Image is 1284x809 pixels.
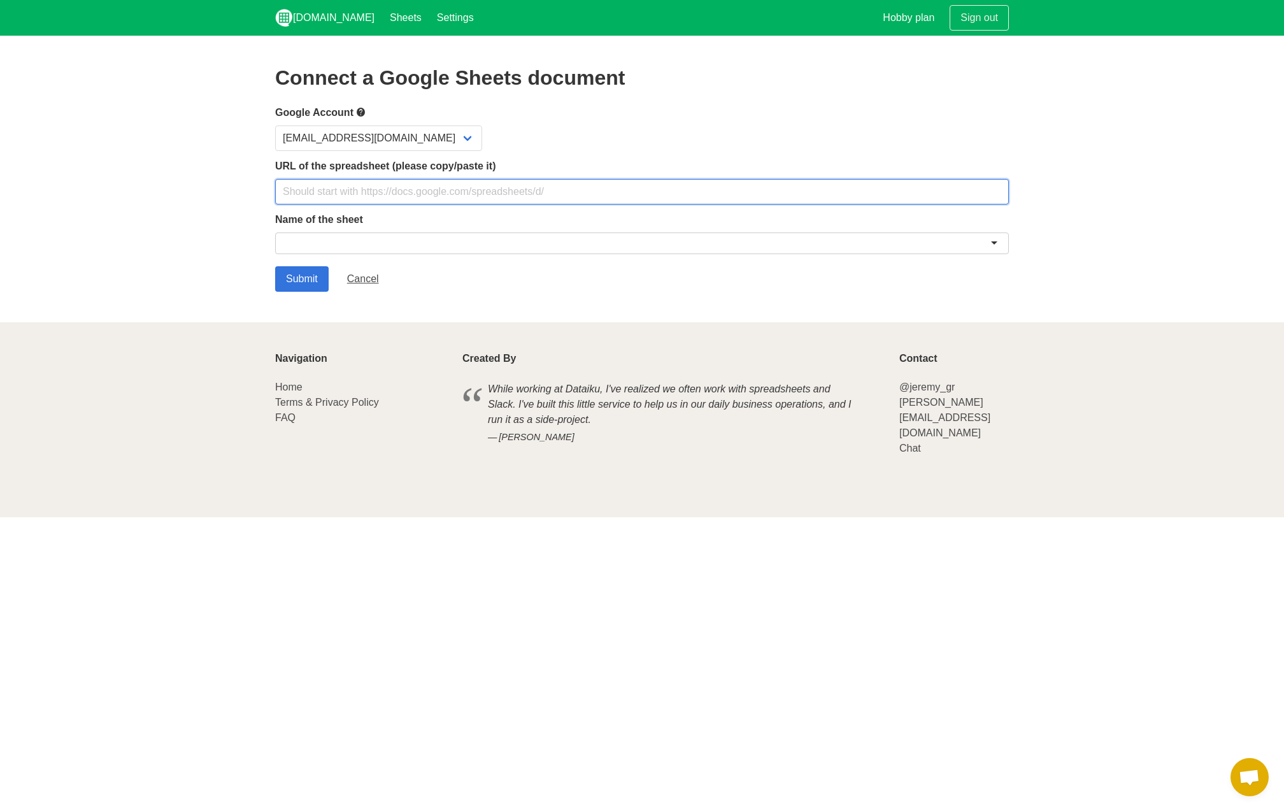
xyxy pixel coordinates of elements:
[462,353,884,364] p: Created By
[275,266,329,292] input: Submit
[336,266,390,292] a: Cancel
[899,443,921,454] a: Chat
[1230,758,1269,796] div: Open chat
[275,397,379,408] a: Terms & Privacy Policy
[462,380,884,447] blockquote: While working at Dataiku, I've realized we often work with spreadsheets and Slack. I've built thi...
[275,382,303,392] a: Home
[488,431,859,445] cite: [PERSON_NAME]
[275,412,296,423] a: FAQ
[950,5,1009,31] a: Sign out
[275,212,1009,227] label: Name of the sheet
[275,353,447,364] p: Navigation
[275,66,1009,89] h2: Connect a Google Sheets document
[899,382,955,392] a: @jeremy_gr
[275,179,1009,204] input: Should start with https://docs.google.com/spreadsheets/d/
[899,397,990,438] a: [PERSON_NAME][EMAIL_ADDRESS][DOMAIN_NAME]
[275,9,293,27] img: logo_v2_white.png
[275,159,1009,174] label: URL of the spreadsheet (please copy/paste it)
[899,353,1009,364] p: Contact
[275,104,1009,120] label: Google Account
